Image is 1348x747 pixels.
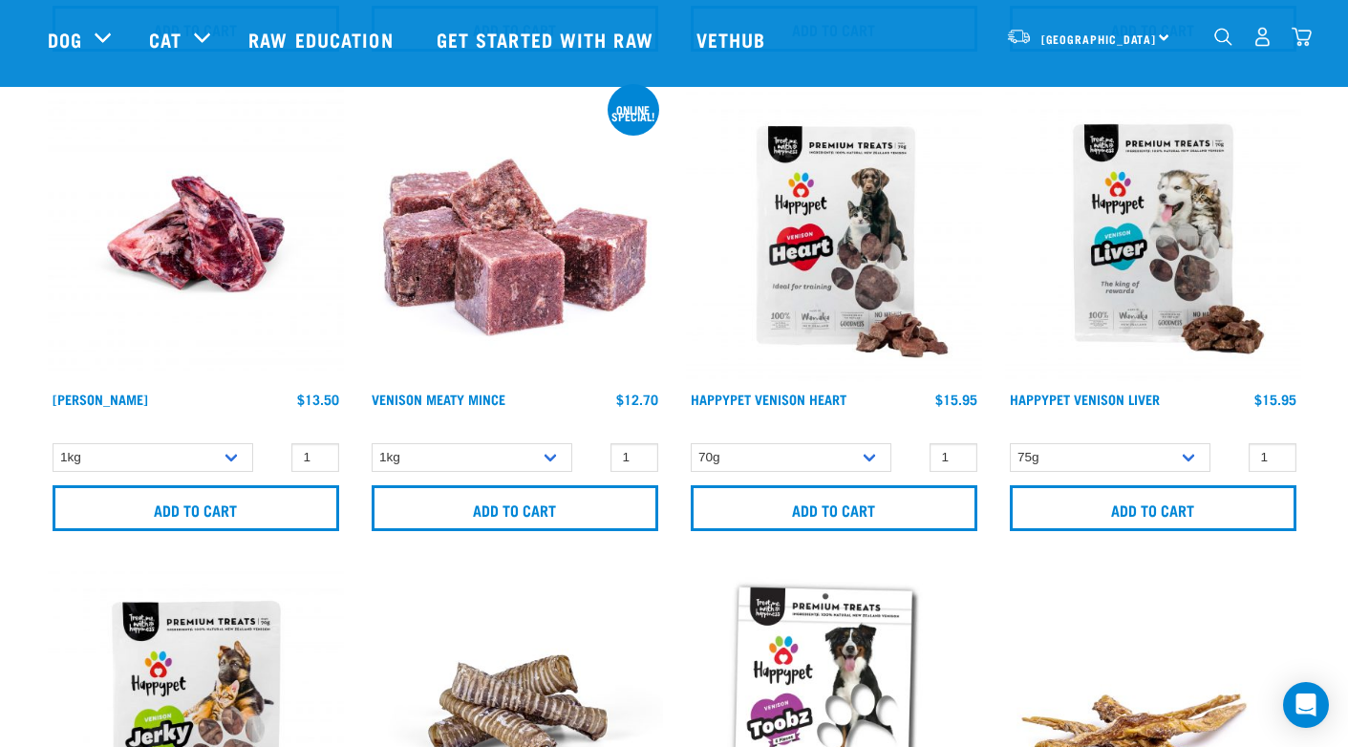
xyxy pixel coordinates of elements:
a: Happypet Venison Liver [1010,395,1160,402]
input: Add to cart [372,485,658,531]
img: Happy Pet Venison Liver New Package [1005,86,1301,382]
a: Cat [149,25,182,53]
input: Add to cart [691,485,977,531]
a: Get started with Raw [417,1,677,77]
a: Happypet Venison Heart [691,395,846,402]
img: home-icon@2x.png [1292,27,1312,47]
span: [GEOGRAPHIC_DATA] [1041,35,1157,42]
input: Add to cart [1010,485,1296,531]
div: $12.70 [616,392,658,407]
img: home-icon-1@2x.png [1214,28,1232,46]
a: [PERSON_NAME] [53,395,148,402]
input: 1 [291,443,339,473]
img: van-moving.png [1006,28,1032,45]
input: 1 [930,443,977,473]
img: Happy Pet Venison Heart New Package [686,86,982,382]
a: Vethub [677,1,790,77]
input: 1 [1249,443,1296,473]
img: user.png [1252,27,1273,47]
img: 1117 Venison Meat Mince 01 [367,86,663,382]
a: Dog [48,25,82,53]
div: $15.95 [935,392,977,407]
div: $13.50 [297,392,339,407]
input: 1 [610,443,658,473]
input: Add to cart [53,485,339,531]
div: $15.95 [1254,392,1296,407]
a: Venison Meaty Mince [372,395,505,402]
a: Raw Education [229,1,417,77]
img: Venison Brisket Bone 1662 [48,86,344,382]
div: Open Intercom Messenger [1283,682,1329,728]
div: ONLINE SPECIAL! [608,106,659,119]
